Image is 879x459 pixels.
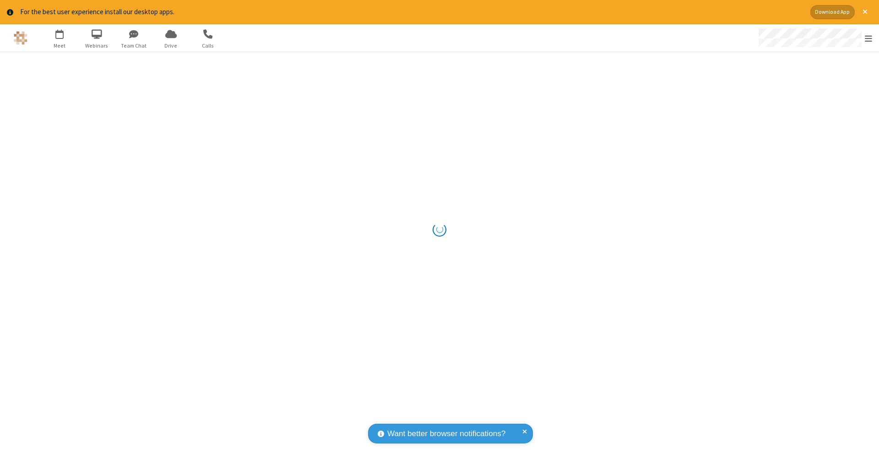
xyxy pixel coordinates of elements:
[80,42,114,50] span: Webinars
[14,31,27,45] img: QA Selenium DO NOT DELETE OR CHANGE
[387,428,505,440] span: Want better browser notifications?
[750,24,879,52] div: Open menu
[3,24,38,52] button: Logo
[191,42,225,50] span: Calls
[117,42,151,50] span: Team Chat
[43,42,77,50] span: Meet
[154,42,188,50] span: Drive
[858,5,872,19] button: Close alert
[20,7,803,17] div: For the best user experience install our desktop apps.
[810,5,855,19] button: Download App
